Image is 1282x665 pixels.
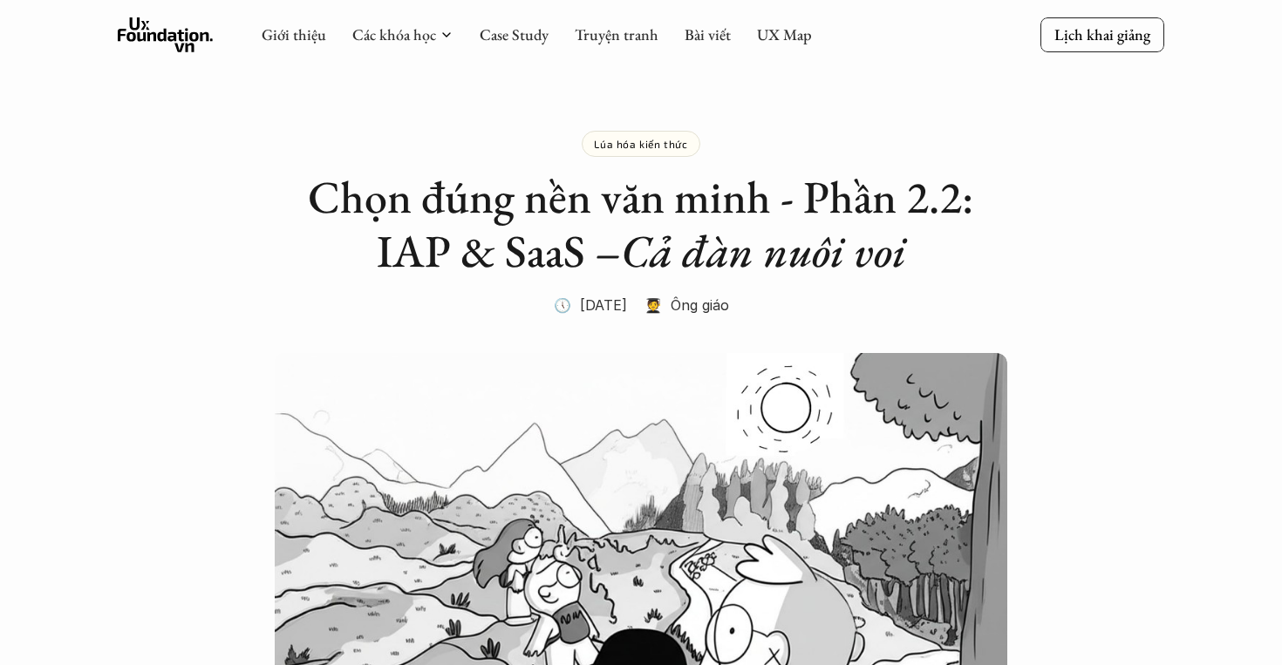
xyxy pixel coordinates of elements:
a: Giới thiệu [262,24,326,44]
p: Lúa hóa kiến thức [594,138,687,150]
em: Cả đàn nuôi voi [621,221,906,280]
a: Bài viết [685,24,731,44]
a: Truyện tranh [575,24,658,44]
p: 🕔 [DATE] [554,292,627,318]
a: Các khóa học [352,24,436,44]
a: Case Study [480,24,549,44]
p: 🧑‍🎓 Ông giáo [644,292,729,318]
p: Lịch khai giảng [1054,24,1150,44]
a: UX Map [757,24,812,44]
h2: Chọn đúng nền văn minh - Phần 2.2: IAP & SaaS – [292,170,990,279]
a: Lịch khai giảng [1040,17,1164,51]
